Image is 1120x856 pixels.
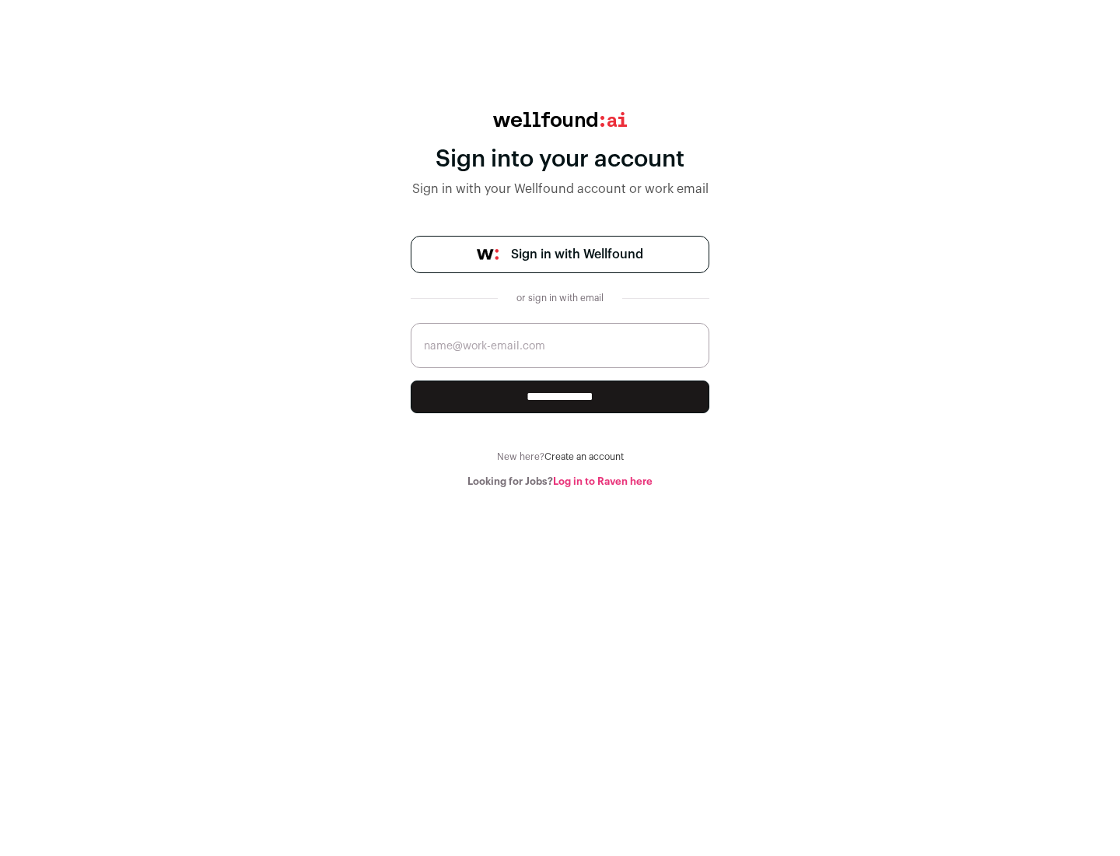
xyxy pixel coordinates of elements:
[411,475,709,488] div: Looking for Jobs?
[411,451,709,463] div: New here?
[411,323,709,368] input: name@work-email.com
[493,112,627,127] img: wellfound:ai
[511,245,643,264] span: Sign in with Wellfound
[553,476,653,486] a: Log in to Raven here
[510,292,610,304] div: or sign in with email
[477,249,499,260] img: wellfound-symbol-flush-black-fb3c872781a75f747ccb3a119075da62bfe97bd399995f84a933054e44a575c4.png
[411,180,709,198] div: Sign in with your Wellfound account or work email
[411,146,709,174] div: Sign into your account
[544,452,624,461] a: Create an account
[411,236,709,273] a: Sign in with Wellfound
